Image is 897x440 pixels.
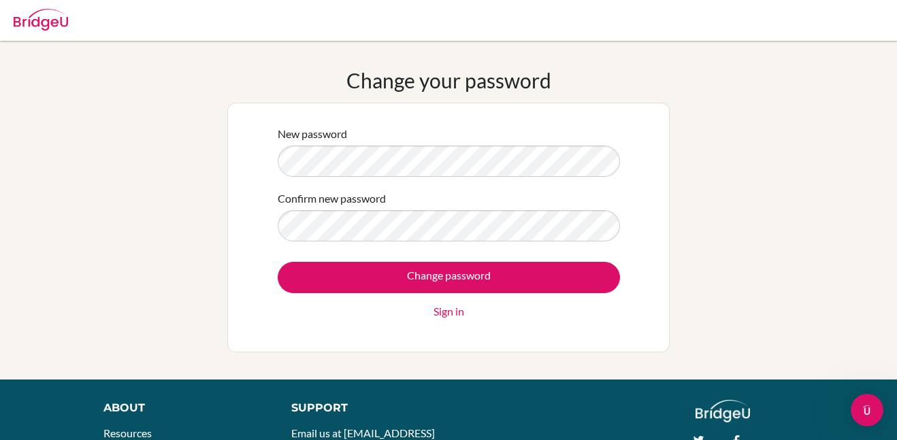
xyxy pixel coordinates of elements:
label: New password [278,126,347,142]
img: Bridge-U [14,9,68,31]
h1: Change your password [346,68,551,92]
label: Confirm new password [278,190,386,207]
img: logo_white@2x-f4f0deed5e89b7ecb1c2cc34c3e3d731f90f0f143d5ea2071677605dd97b5244.png [696,400,751,422]
div: Support [291,400,435,416]
iframe: Intercom live chat [851,394,883,426]
a: Sign in [434,303,464,320]
div: About [103,400,261,416]
input: Change password [278,262,620,293]
a: Resources [103,426,152,439]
